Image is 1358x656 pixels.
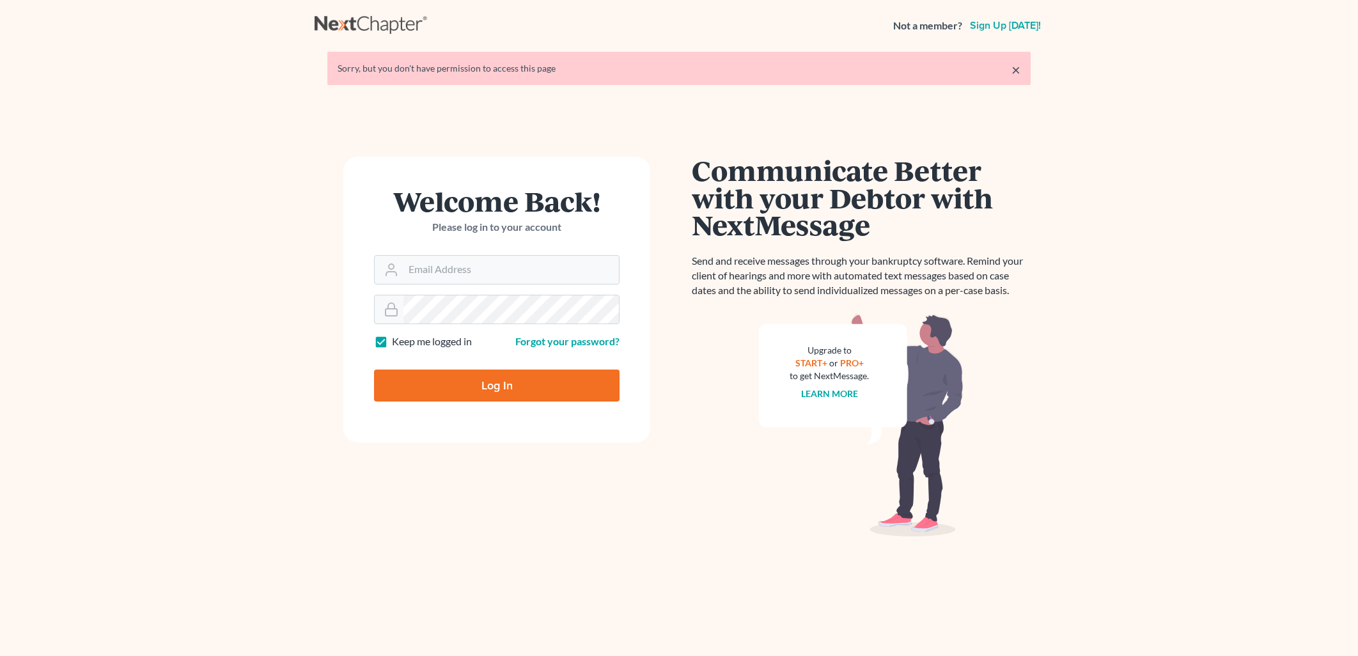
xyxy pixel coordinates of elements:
a: Learn more [801,388,858,399]
label: Keep me logged in [392,334,472,349]
a: PRO+ [840,357,864,368]
p: Please log in to your account [374,220,620,235]
div: Upgrade to [790,344,869,357]
strong: Not a member? [893,19,962,33]
p: Send and receive messages through your bankruptcy software. Remind your client of hearings and mo... [692,254,1031,298]
a: × [1011,62,1020,77]
h1: Communicate Better with your Debtor with NextMessage [692,157,1031,238]
input: Email Address [403,256,619,284]
div: to get NextMessage. [790,370,869,382]
a: START+ [795,357,827,368]
input: Log In [374,370,620,402]
a: Sign up [DATE]! [967,20,1043,31]
a: Forgot your password? [515,335,620,347]
img: nextmessage_bg-59042aed3d76b12b5cd301f8e5b87938c9018125f34e5fa2b7a6b67550977c72.svg [759,313,964,537]
span: or [829,357,838,368]
h1: Welcome Back! [374,187,620,215]
div: Sorry, but you don't have permission to access this page [338,62,1020,75]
